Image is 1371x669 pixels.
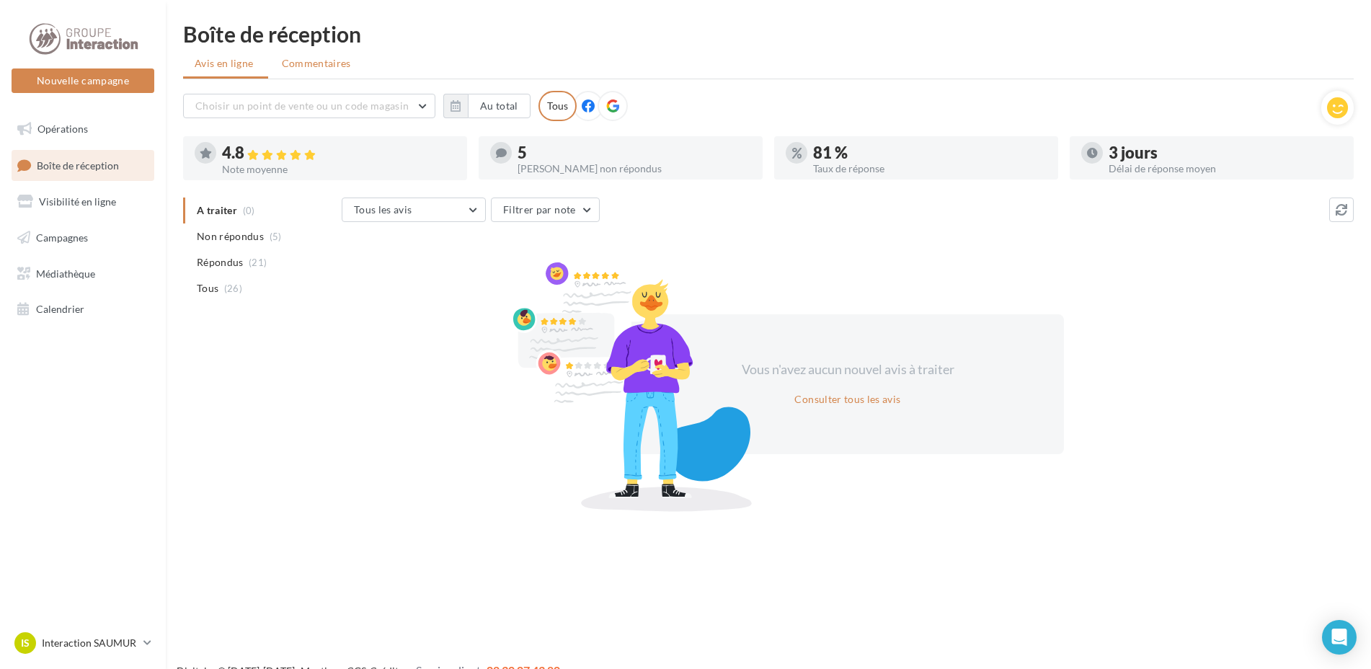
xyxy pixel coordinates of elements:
[9,150,157,181] a: Boîte de réception
[197,281,218,296] span: Tous
[36,231,88,244] span: Campagnes
[813,164,1047,174] div: Taux de réponse
[36,303,84,315] span: Calendrier
[270,231,282,242] span: (5)
[9,259,157,289] a: Médiathèque
[37,159,119,171] span: Boîte de réception
[518,145,751,161] div: 5
[36,267,95,279] span: Médiathèque
[9,294,157,324] a: Calendrier
[9,223,157,253] a: Campagnes
[195,99,409,112] span: Choisir un point de vente ou un code magasin
[183,94,435,118] button: Choisir un point de vente ou un code magasin
[443,94,531,118] button: Au total
[789,391,906,408] button: Consulter tous les avis
[1109,145,1342,161] div: 3 jours
[1322,620,1357,655] div: Open Intercom Messenger
[9,114,157,144] a: Opérations
[9,187,157,217] a: Visibilité en ligne
[21,636,30,650] span: IS
[282,56,351,71] span: Commentaires
[354,203,412,216] span: Tous les avis
[42,636,138,650] p: Interaction SAUMUR
[342,198,486,222] button: Tous les avis
[197,229,264,244] span: Non répondus
[813,145,1047,161] div: 81 %
[1109,164,1342,174] div: Délai de réponse moyen
[468,94,531,118] button: Au total
[518,164,751,174] div: [PERSON_NAME] non répondus
[538,91,577,121] div: Tous
[183,23,1354,45] div: Boîte de réception
[224,283,242,294] span: (26)
[12,629,154,657] a: IS Interaction SAUMUR
[724,360,972,379] div: Vous n'avez aucun nouvel avis à traiter
[249,257,267,268] span: (21)
[222,164,456,174] div: Note moyenne
[12,68,154,93] button: Nouvelle campagne
[39,195,116,208] span: Visibilité en ligne
[491,198,600,222] button: Filtrer par note
[37,123,88,135] span: Opérations
[197,255,244,270] span: Répondus
[222,145,456,161] div: 4.8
